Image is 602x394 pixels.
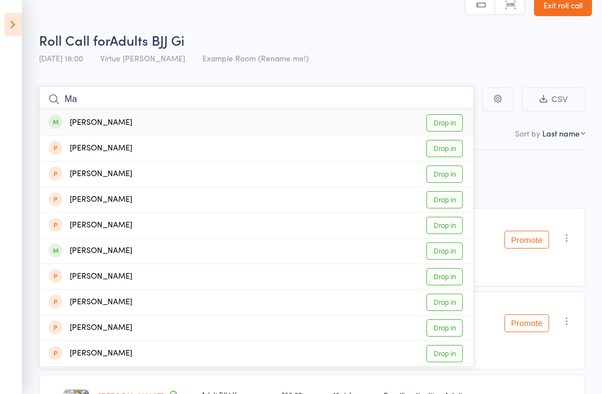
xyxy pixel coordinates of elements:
div: [PERSON_NAME] [48,296,132,309]
a: Drop in [426,319,463,337]
button: Promote [504,314,549,332]
a: Drop in [426,217,463,234]
a: Drop in [426,140,463,157]
span: Adults BJJ Gi [110,31,185,49]
div: [PERSON_NAME] [48,219,132,232]
div: [PERSON_NAME] [48,116,132,129]
div: [PERSON_NAME] [48,142,132,155]
div: [PERSON_NAME] [48,245,132,257]
a: Drop in [426,166,463,183]
span: Virtue [PERSON_NAME] [100,52,185,64]
a: Drop in [426,345,463,362]
div: [PERSON_NAME] [48,322,132,334]
div: [PERSON_NAME] [48,270,132,283]
a: Drop in [426,114,463,132]
span: [DATE] 18:00 [39,52,83,64]
label: Sort by [515,128,540,139]
div: Last name [542,128,580,139]
button: CSV [522,87,585,111]
a: Drop in [426,294,463,311]
div: [PERSON_NAME] [48,347,132,360]
input: Search by name [39,86,474,112]
span: Roll Call for [39,31,110,49]
a: Drop in [426,191,463,208]
button: Promote [504,231,549,249]
span: Example Room (Rename me!) [202,52,309,64]
div: [PERSON_NAME] [48,168,132,181]
a: Drop in [426,242,463,260]
div: [PERSON_NAME] [48,193,132,206]
a: Drop in [426,268,463,285]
